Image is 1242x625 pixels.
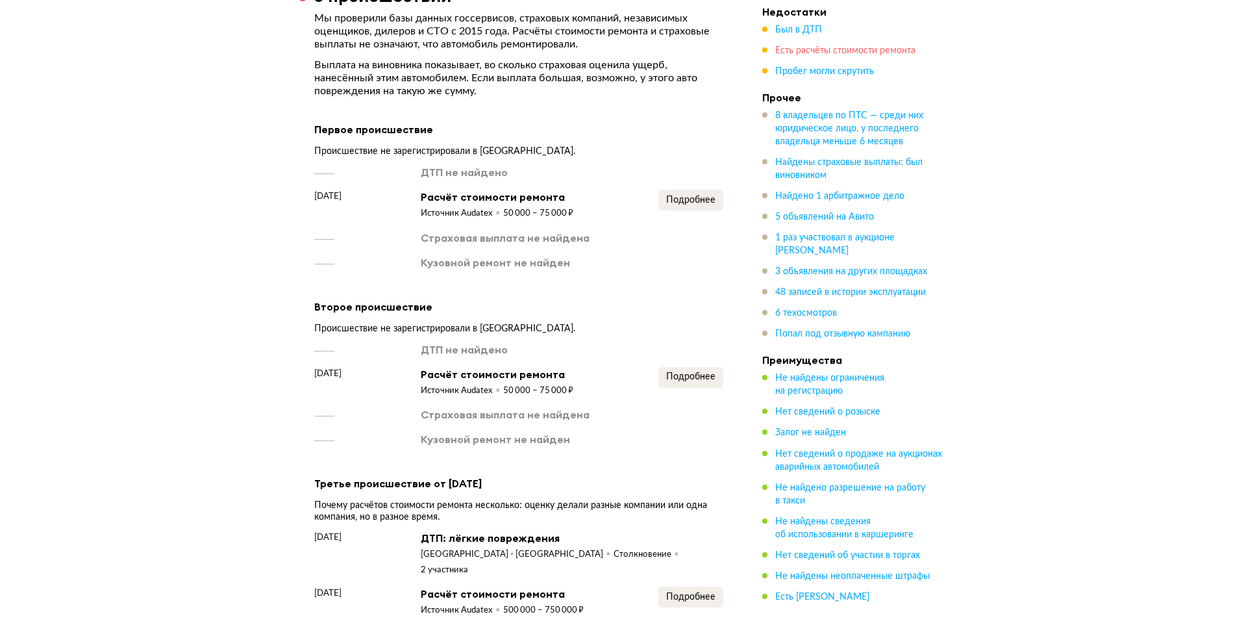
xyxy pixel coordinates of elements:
button: Подробнее [658,190,723,210]
div: 50 000 – 75 000 ₽ [503,385,573,397]
div: Третье происшествие от [DATE] [314,475,723,492]
h4: Недостатки [762,5,944,18]
span: [DATE] [314,190,342,203]
div: ДТП: лёгкие повреждения [421,531,723,545]
span: Нет сведений о продаже на аукционах аварийных автомобилей [775,449,942,471]
span: Есть [PERSON_NAME] [775,592,869,601]
div: Расчёт стоимости ремонта [421,367,573,381]
h4: Преимущества [762,353,944,366]
h4: Прочее [762,91,944,104]
div: Происшествие не зарегистрировали в [GEOGRAPHIC_DATA]. [314,146,723,157]
div: Источник Audatex [421,208,503,220]
div: ДТП не найдено [421,165,508,179]
span: Есть расчёты стоимости ремонта [775,46,915,55]
span: Подробнее [666,593,715,602]
span: Найдено 1 арбитражное дело [775,192,904,201]
button: Подробнее [658,367,723,388]
div: Кузовной ремонт не найден [421,255,570,270]
div: Страховая выплата не найдена [421,231,590,245]
span: Не найдено разрешение на работу в такси [775,483,925,505]
div: [GEOGRAPHIC_DATA] - [GEOGRAPHIC_DATA] [421,549,614,561]
span: Был в ДТП [775,25,822,34]
p: Мы проверили базы данных госсервисов, страховых компаний, независимых оценщиков, дилеров и СТО с ... [314,12,723,51]
span: Пробег могли скрутить [775,67,874,76]
div: 2 участника [421,565,468,576]
span: [DATE] [314,587,342,600]
span: Не найдены ограничения на регистрацию [775,374,884,396]
span: Подробнее [666,372,715,381]
span: 3 объявления на других площадках [775,267,927,276]
div: Источник Audatex [421,605,503,617]
span: 5 объявлений на Авито [775,212,874,222]
span: Не найдены неоплаченные штрафы [775,571,930,580]
span: Залог не найден [775,428,846,437]
p: Выплата на виновника показывает, во сколько страховая оценила ущерб, нанесённый этим автомобилем.... [314,58,723,97]
span: Нет сведений о розыске [775,407,880,416]
span: [DATE] [314,367,342,380]
span: Нет сведений об участии в торгах [775,550,920,559]
span: Не найдены сведения об использовании в каршеринге [775,517,913,539]
span: 8 владельцев по ПТС — среди них юридическое лицо, у последнего владельца меньше 6 месяцев [775,111,923,146]
div: Почему расчётов стоимости ремонта несколько: оценку делали разные компании или одна компания, но ... [314,500,723,523]
span: 48 записей в истории эксплуатации [775,288,926,297]
span: [DATE] [314,531,342,544]
span: Найдены страховые выплаты: был виновником [775,158,923,180]
div: Происшествие не зарегистрировали в [GEOGRAPHIC_DATA]. [314,323,723,335]
span: Подробнее [666,196,715,205]
div: 50 000 – 75 000 ₽ [503,208,573,220]
button: Подробнее [658,587,723,607]
span: 6 техосмотров [775,309,837,318]
div: 500 000 – 750 000 ₽ [503,605,584,617]
div: Источник Audatex [421,385,503,397]
div: Расчёт стоимости ремонта [421,190,573,204]
span: Попал под отзывную кампанию [775,329,910,338]
div: Второе происшествие [314,298,723,315]
div: ДТП не найдено [421,342,508,357]
div: Столкновение [614,549,682,561]
div: Страховая выплата не найдена [421,407,590,422]
span: 1 раз участвовал в аукционе [PERSON_NAME] [775,233,895,255]
div: Первое происшествие [314,121,723,138]
div: Кузовной ремонт не найден [421,432,570,446]
div: Расчёт стоимости ремонта [421,587,584,601]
